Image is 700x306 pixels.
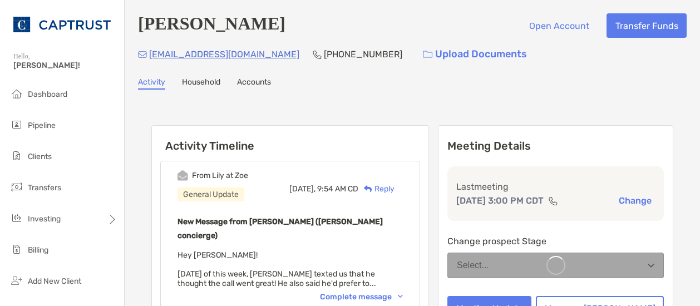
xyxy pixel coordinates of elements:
span: 9:54 AM CD [317,184,358,194]
span: Clients [28,152,52,161]
span: Transfers [28,183,61,193]
span: [PERSON_NAME]! [13,61,117,70]
span: Hey [PERSON_NAME]! [DATE] of this week, [PERSON_NAME] texted us that he thought the call went gre... [178,250,376,288]
img: Event icon [178,170,188,181]
button: Open Account [520,13,598,38]
p: Meeting Details [447,139,664,153]
p: [EMAIL_ADDRESS][DOMAIN_NAME] [149,47,299,61]
a: Activity [138,77,165,90]
div: Complete message [320,292,403,302]
p: Last meeting [456,180,655,194]
span: Add New Client [28,277,81,286]
img: clients icon [10,149,23,162]
a: Household [182,77,220,90]
span: [DATE], [289,184,316,194]
div: Reply [358,183,395,195]
img: button icon [423,51,432,58]
p: [PHONE_NUMBER] [324,47,402,61]
img: Chevron icon [398,295,403,298]
img: investing icon [10,211,23,225]
img: dashboard icon [10,87,23,100]
img: communication type [548,196,558,205]
button: Change [615,195,655,206]
b: New Message from [PERSON_NAME] ([PERSON_NAME] concierge) [178,217,383,240]
p: Change prospect Stage [447,234,664,248]
img: transfers icon [10,180,23,194]
button: Transfer Funds [607,13,687,38]
span: Billing [28,245,48,255]
img: pipeline icon [10,118,23,131]
h6: Activity Timeline [152,126,428,152]
h4: [PERSON_NAME] [138,13,285,38]
a: Accounts [237,77,271,90]
img: Phone Icon [313,50,322,59]
img: CAPTRUST Logo [13,4,111,45]
div: From Lily at Zoe [192,171,248,180]
span: Investing [28,214,61,224]
div: General Update [178,187,244,201]
a: Upload Documents [416,42,534,66]
span: Dashboard [28,90,67,99]
img: add_new_client icon [10,274,23,287]
img: Email Icon [138,51,147,58]
img: Reply icon [364,185,372,193]
span: Pipeline [28,121,56,130]
p: [DATE] 3:00 PM CDT [456,194,544,208]
img: billing icon [10,243,23,256]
